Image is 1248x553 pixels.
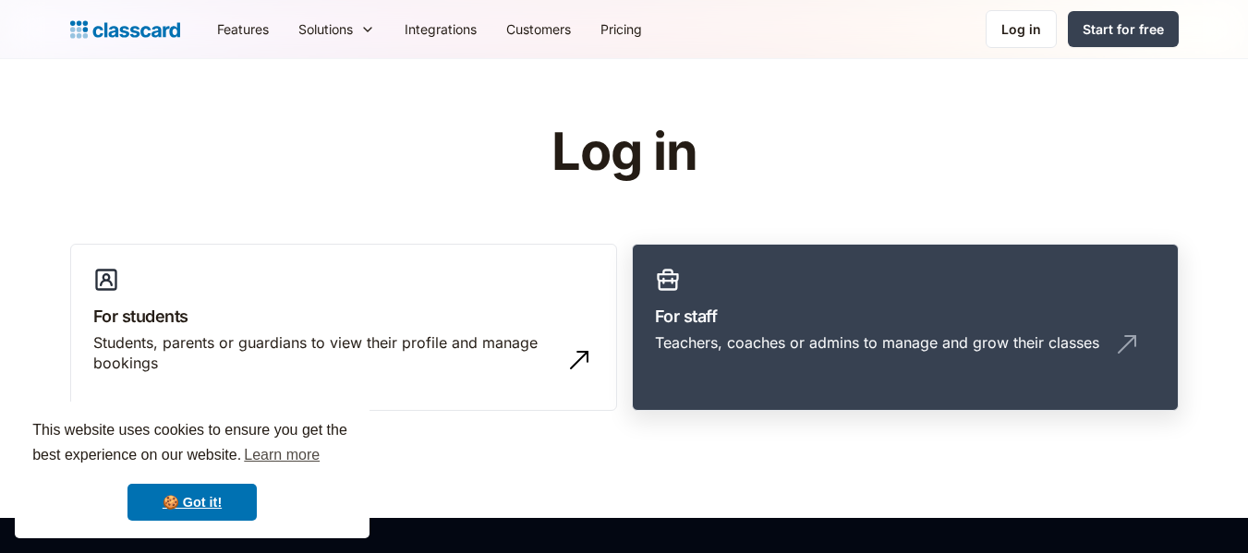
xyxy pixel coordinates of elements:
div: Teachers, coaches or admins to manage and grow their classes [655,332,1099,353]
div: Solutions [298,19,353,39]
a: Pricing [586,8,657,50]
a: Log in [986,10,1057,48]
a: learn more about cookies [241,441,322,469]
span: This website uses cookies to ensure you get the best experience on our website. [32,419,352,469]
h3: For students [93,304,594,329]
h1: Log in [331,124,917,181]
a: Features [202,8,284,50]
a: Start for free [1068,11,1179,47]
div: Start for free [1083,19,1164,39]
a: dismiss cookie message [127,484,257,521]
h3: For staff [655,304,1156,329]
div: Students, parents or guardians to view their profile and manage bookings [93,332,557,374]
a: Customers [491,8,586,50]
div: Solutions [284,8,390,50]
a: For staffTeachers, coaches or admins to manage and grow their classes [632,244,1179,412]
div: cookieconsent [15,402,370,538]
a: For studentsStudents, parents or guardians to view their profile and manage bookings [70,244,617,412]
div: Log in [1001,19,1041,39]
a: home [70,17,180,42]
a: Integrations [390,8,491,50]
